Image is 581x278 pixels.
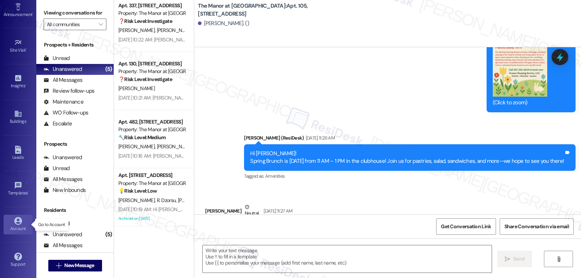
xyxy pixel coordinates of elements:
[497,251,532,267] button: Send
[198,2,343,18] b: The Manor at [GEOGRAPHIC_DATA]: Apt. 105, [STREET_ADDRESS]
[44,154,82,161] div: Unanswered
[244,171,576,181] div: Tagged as:
[44,55,70,62] div: Unread
[103,64,114,75] div: (5)
[198,20,249,27] div: [PERSON_NAME]. ()
[118,214,186,223] div: Archived on [DATE]
[56,263,61,269] i: 
[44,231,82,238] div: Unanswered
[118,180,186,187] div: Property: The Manor at [GEOGRAPHIC_DATA]
[4,36,33,56] a: Site Visit •
[262,207,292,215] div: [DATE] 11:27 AM
[118,2,186,9] div: Apt. 337, [STREET_ADDRESS]
[118,27,157,33] span: [PERSON_NAME]
[48,260,102,271] button: New Message
[38,222,65,228] p: Go to Account
[4,250,33,270] a: Support
[26,47,27,52] span: •
[243,203,260,218] div: Neutral
[25,82,26,87] span: •
[4,72,33,92] a: Insights •
[44,76,82,84] div: All Messages
[504,223,569,230] span: Share Conversation via email
[99,21,103,27] i: 
[513,255,524,263] span: Send
[44,165,70,172] div: Unread
[4,179,33,199] a: Templates •
[118,36,534,43] div: [DATE] 10:22 AM: [PERSON_NAME], I hope you’re enjoying your time at [GEOGRAPHIC_DATA] at [GEOGRAP...
[250,150,564,165] div: Hi [PERSON_NAME]! Spring Brunch is [DATE] from 11 AM – 1 PM in the clubhouse! Join us for pastrie...
[118,197,157,204] span: [PERSON_NAME]
[118,172,186,179] div: Apt. [STREET_ADDRESS]
[44,220,70,227] div: Unread
[500,218,574,235] button: Share Conversation via email
[118,134,166,141] strong: 🔧 Risk Level: Medium
[4,215,33,234] a: Account
[44,186,86,194] div: New Inbounds
[44,120,72,128] div: Escalate
[28,189,29,194] span: •
[103,229,114,240] div: (5)
[118,94,443,101] div: [DATE] 10:21 AM: [PERSON_NAME], ‘just want to ask, has The Manor at [GEOGRAPHIC_DATA] been everyt...
[493,99,547,106] div: (Click to zoom)
[118,18,172,24] strong: ❓ Risk Level: Investigate
[493,15,547,97] button: Zoom image
[44,98,84,106] div: Maintenance
[44,87,94,95] div: Review follow-ups
[304,134,335,142] div: [DATE] 11:26 AM
[556,256,561,262] i: 
[36,206,114,214] div: Residents
[118,126,186,133] div: Property: The Manor at [GEOGRAPHIC_DATA]
[47,19,95,30] input: All communities
[436,218,496,235] button: Get Conversation Link
[505,256,510,262] i: 
[441,223,491,230] span: Get Conversation Link
[64,262,94,269] span: New Message
[44,65,82,73] div: Unanswered
[44,176,82,183] div: All Messages
[44,242,82,249] div: All Messages
[36,41,114,49] div: Prospects + Residents
[36,140,114,148] div: Prospects
[265,173,285,179] span: Amenities
[32,11,33,16] span: •
[118,118,186,126] div: Apt. 482, [STREET_ADDRESS]
[4,108,33,127] a: Buildings
[157,27,193,33] span: [PERSON_NAME]
[118,85,155,92] span: [PERSON_NAME]
[178,197,214,204] span: [PERSON_NAME]
[205,203,292,221] div: [PERSON_NAME]
[118,60,186,68] div: Apt. 130, [STREET_ADDRESS]
[4,144,33,163] a: Leads
[44,109,88,117] div: WO Follow-ups
[157,197,178,204] span: R. Dzorsu
[118,188,157,194] strong: 💡 Risk Level: Low
[118,206,363,213] div: [DATE] 10:19 AM: Hi [PERSON_NAME], [PERSON_NAME] and [PERSON_NAME], is there anything I may assis...
[118,68,186,75] div: Property: The Manor at [GEOGRAPHIC_DATA]
[157,143,211,150] span: [PERSON_NAME] Akkidas
[244,134,576,144] div: [PERSON_NAME] (ResiDesk)
[118,153,533,159] div: [DATE] 10:16 AM: [PERSON_NAME], I hope you’re enjoying your time at [GEOGRAPHIC_DATA] at [GEOGRAP...
[118,9,186,17] div: Property: The Manor at [GEOGRAPHIC_DATA]
[118,76,172,82] strong: ❓ Risk Level: Investigate
[118,143,157,150] span: [PERSON_NAME]
[44,7,106,19] label: Viewing conversations for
